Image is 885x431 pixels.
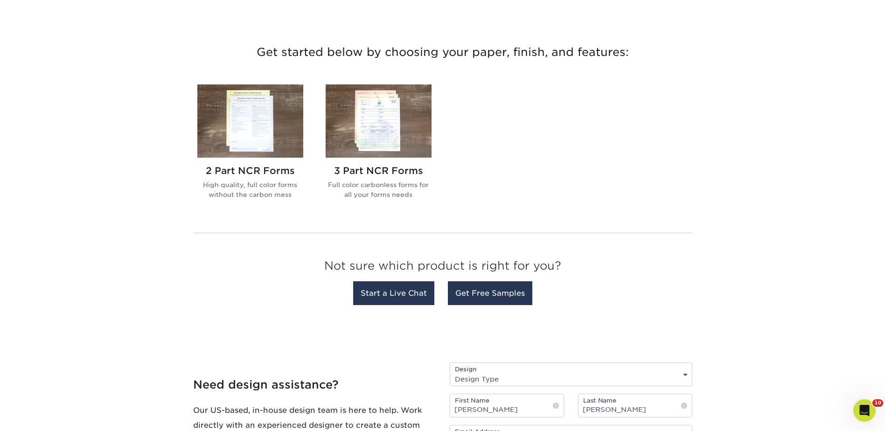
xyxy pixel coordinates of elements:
[326,165,432,176] h2: 3 Part NCR Forms
[197,84,303,214] a: 2 Part NCR Forms NCR Forms 2 Part NCR Forms High quality, full color forms without the carbon mess
[872,399,883,407] span: 10
[326,180,432,199] p: Full color carbonless forms for all your forms needs
[197,84,303,158] img: 2 Part NCR Forms NCR Forms
[448,281,532,305] a: Get Free Samples
[197,165,303,176] h2: 2 Part NCR Forms
[193,378,436,391] h4: Need design assistance?
[170,31,716,73] h3: Get started below by choosing your paper, finish, and features:
[197,180,303,199] p: High quality, full color forms without the carbon mess
[193,252,692,284] h3: Not sure which product is right for you?
[326,84,432,214] a: 3 Part NCR Forms NCR Forms 3 Part NCR Forms Full color carbonless forms for all your forms needs
[853,399,876,422] iframe: Intercom live chat
[326,84,432,158] img: 3 Part NCR Forms NCR Forms
[353,281,434,305] a: Start a Live Chat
